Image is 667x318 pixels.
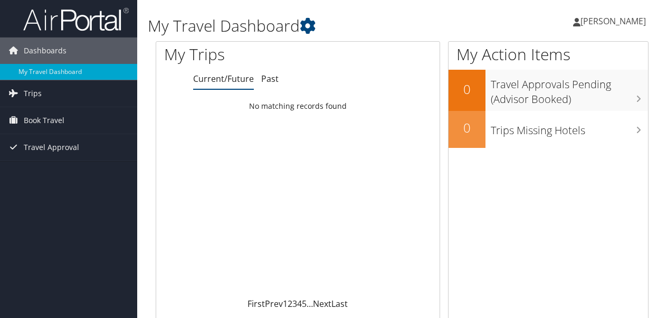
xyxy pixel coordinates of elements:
[148,15,487,37] h1: My Travel Dashboard
[193,73,254,85] a: Current/Future
[307,298,313,310] span: …
[288,298,292,310] a: 2
[449,111,648,148] a: 0Trips Missing Hotels
[261,73,279,85] a: Past
[491,72,648,107] h3: Travel Approvals Pending (Advisor Booked)
[580,15,646,27] span: [PERSON_NAME]
[449,43,648,66] h1: My Action Items
[164,43,313,66] h1: My Trips
[247,298,265,310] a: First
[449,119,485,137] h2: 0
[302,298,307,310] a: 5
[265,298,283,310] a: Prev
[331,298,348,310] a: Last
[491,118,648,138] h3: Trips Missing Hotels
[449,80,485,98] h2: 0
[23,7,129,32] img: airportal-logo.png
[283,298,288,310] a: 1
[292,298,297,310] a: 3
[24,38,66,64] span: Dashboards
[24,134,79,161] span: Travel Approval
[573,5,656,37] a: [PERSON_NAME]
[24,80,42,107] span: Trips
[24,107,64,134] span: Book Travel
[313,298,331,310] a: Next
[449,70,648,110] a: 0Travel Approvals Pending (Advisor Booked)
[156,97,440,116] td: No matching records found
[297,298,302,310] a: 4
